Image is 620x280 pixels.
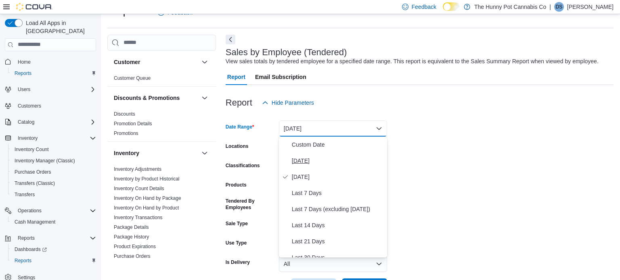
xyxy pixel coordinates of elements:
[292,220,384,230] span: Last 14 Days
[8,68,99,79] button: Reports
[15,70,31,77] span: Reports
[11,245,96,254] span: Dashboards
[114,120,152,127] span: Promotion Details
[11,256,96,265] span: Reports
[11,167,54,177] a: Purchase Orders
[15,233,96,243] span: Reports
[18,59,31,65] span: Home
[292,253,384,262] span: Last 30 Days
[226,220,248,227] label: Sale Type
[15,57,34,67] a: Home
[226,198,276,211] label: Tendered By Employees
[114,166,161,172] span: Inventory Adjustments
[23,19,96,35] span: Load All Apps in [GEOGRAPHIC_DATA]
[292,156,384,166] span: [DATE]
[226,162,260,169] label: Classifications
[226,35,235,44] button: Next
[114,166,161,172] a: Inventory Adjustments
[15,206,96,216] span: Operations
[226,182,247,188] label: Products
[15,233,38,243] button: Reports
[114,176,180,182] a: Inventory by Product Historical
[15,117,96,127] span: Catalog
[114,94,180,102] h3: Discounts & Promotions
[2,205,99,216] button: Operations
[11,217,96,227] span: Cash Management
[114,111,135,117] a: Discounts
[114,253,151,259] span: Purchase Orders
[200,148,209,158] button: Inventory
[11,256,35,265] a: Reports
[8,189,99,200] button: Transfers
[11,68,35,78] a: Reports
[15,117,38,127] button: Catalog
[15,85,34,94] button: Users
[8,216,99,228] button: Cash Management
[15,101,96,111] span: Customers
[279,256,387,272] button: All
[11,178,96,188] span: Transfers (Classic)
[15,133,96,143] span: Inventory
[412,3,436,11] span: Feedback
[114,224,149,230] span: Package Details
[15,191,35,198] span: Transfers
[292,204,384,214] span: Last 7 Days (excluding [DATE])
[11,167,96,177] span: Purchase Orders
[114,75,151,81] a: Customer Queue
[8,155,99,166] button: Inventory Manager (Classic)
[255,69,306,85] span: Email Subscription
[554,2,564,12] div: Davin Saini
[2,84,99,95] button: Users
[292,236,384,246] span: Last 21 Days
[11,245,50,254] a: Dashboards
[11,190,38,199] a: Transfers
[549,2,551,12] p: |
[114,58,198,66] button: Customer
[2,100,99,112] button: Customers
[114,224,149,230] a: Package Details
[443,2,460,11] input: Dark Mode
[11,145,96,154] span: Inventory Count
[114,234,149,240] a: Package History
[292,140,384,149] span: Custom Date
[114,195,181,201] span: Inventory On Hand by Package
[15,85,96,94] span: Users
[18,207,42,214] span: Operations
[11,145,52,154] a: Inventory Count
[18,103,41,109] span: Customers
[200,93,209,103] button: Discounts & Promotions
[15,101,44,111] a: Customers
[114,186,164,191] a: Inventory Count Details
[226,259,250,265] label: Is Delivery
[226,124,254,130] label: Date Range
[15,206,45,216] button: Operations
[11,156,96,166] span: Inventory Manager (Classic)
[8,244,99,255] a: Dashboards
[226,48,347,57] h3: Sales by Employee (Tendered)
[15,169,51,175] span: Purchase Orders
[2,116,99,128] button: Catalog
[107,109,216,141] div: Discounts & Promotions
[15,180,55,187] span: Transfers (Classic)
[114,205,179,211] span: Inventory On Hand by Product
[114,130,138,137] span: Promotions
[11,68,96,78] span: Reports
[114,244,156,249] a: Product Expirations
[11,217,59,227] a: Cash Management
[2,56,99,68] button: Home
[279,120,387,137] button: [DATE]
[556,2,563,12] span: DS
[114,253,151,259] a: Purchase Orders
[15,146,49,153] span: Inventory Count
[18,135,38,141] span: Inventory
[279,137,387,257] div: Select listbox
[114,149,198,157] button: Inventory
[8,144,99,155] button: Inventory Count
[15,257,31,264] span: Reports
[107,73,216,86] div: Customer
[2,133,99,144] button: Inventory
